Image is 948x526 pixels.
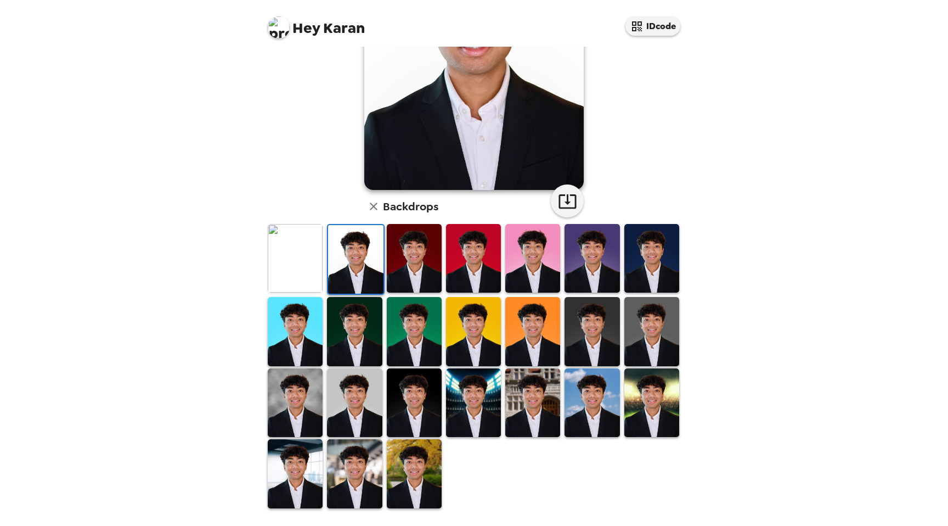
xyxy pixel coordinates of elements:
[268,11,365,36] span: Karan
[625,16,680,36] button: IDcode
[383,198,438,215] h6: Backdrops
[292,18,320,38] span: Hey
[268,16,290,38] img: profile pic
[268,224,323,293] img: Original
